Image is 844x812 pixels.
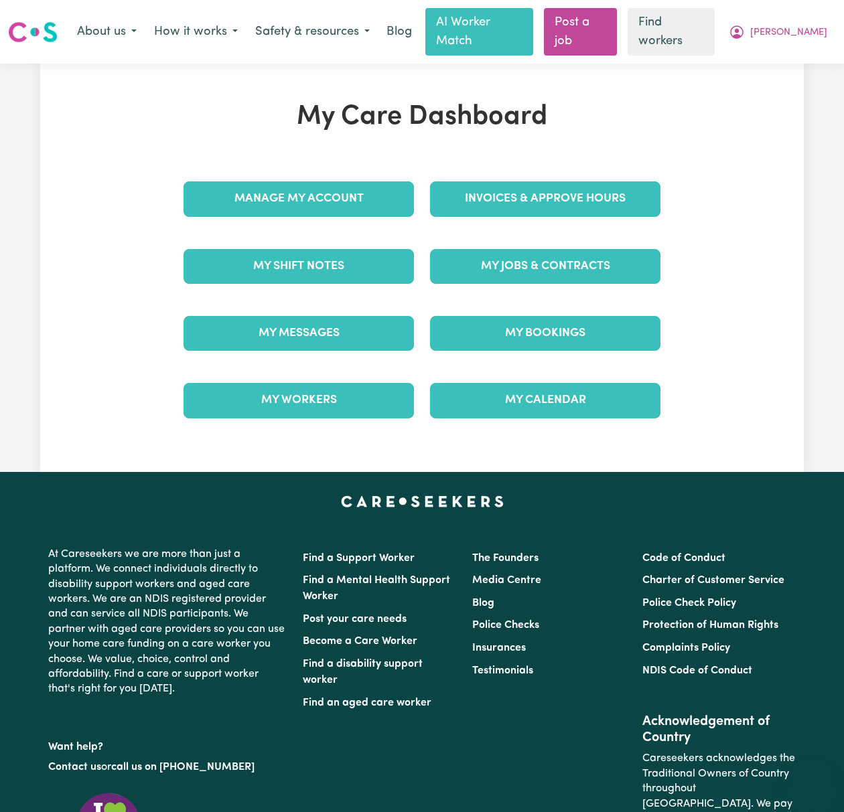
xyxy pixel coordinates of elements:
[430,249,660,284] a: My Jobs & Contracts
[642,665,752,676] a: NDIS Code of Conduct
[472,620,539,631] a: Police Checks
[247,18,378,46] button: Safety & resources
[303,659,423,685] a: Find a disability support worker
[111,762,255,773] a: call us on [PHONE_NUMBER]
[145,18,247,46] button: How it works
[642,553,725,564] a: Code of Conduct
[642,714,796,746] h2: Acknowledgement of Country
[48,734,287,754] p: Want help?
[68,18,145,46] button: About us
[790,758,833,801] iframe: Button to launch messaging window
[303,575,450,602] a: Find a Mental Health Support Worker
[48,542,287,702] p: At Careseekers we are more than just a platform. We connect individuals directly to disability su...
[472,553,539,564] a: The Founders
[48,762,101,773] a: Contact us
[341,496,504,507] a: Careseekers home page
[425,8,533,56] a: AI Worker Match
[8,20,58,44] img: Careseekers logo
[184,316,414,351] a: My Messages
[642,575,784,586] a: Charter of Customer Service
[378,17,420,47] a: Blog
[472,665,533,676] a: Testimonials
[184,181,414,216] a: Manage My Account
[472,575,541,586] a: Media Centre
[430,316,660,351] a: My Bookings
[750,25,827,40] span: [PERSON_NAME]
[642,598,736,608] a: Police Check Policy
[628,8,715,56] a: Find workers
[184,383,414,418] a: My Workers
[8,17,58,48] a: Careseekers logo
[303,698,431,708] a: Find an aged care worker
[720,18,836,46] button: My Account
[303,553,415,564] a: Find a Support Worker
[642,620,778,631] a: Protection of Human Rights
[642,643,730,653] a: Complaints Policy
[472,643,526,653] a: Insurances
[175,101,669,133] h1: My Care Dashboard
[430,181,660,216] a: Invoices & Approve Hours
[472,598,494,608] a: Blog
[303,636,417,647] a: Become a Care Worker
[48,754,287,780] p: or
[544,8,617,56] a: Post a job
[303,614,407,625] a: Post your care needs
[430,383,660,418] a: My Calendar
[184,249,414,284] a: My Shift Notes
